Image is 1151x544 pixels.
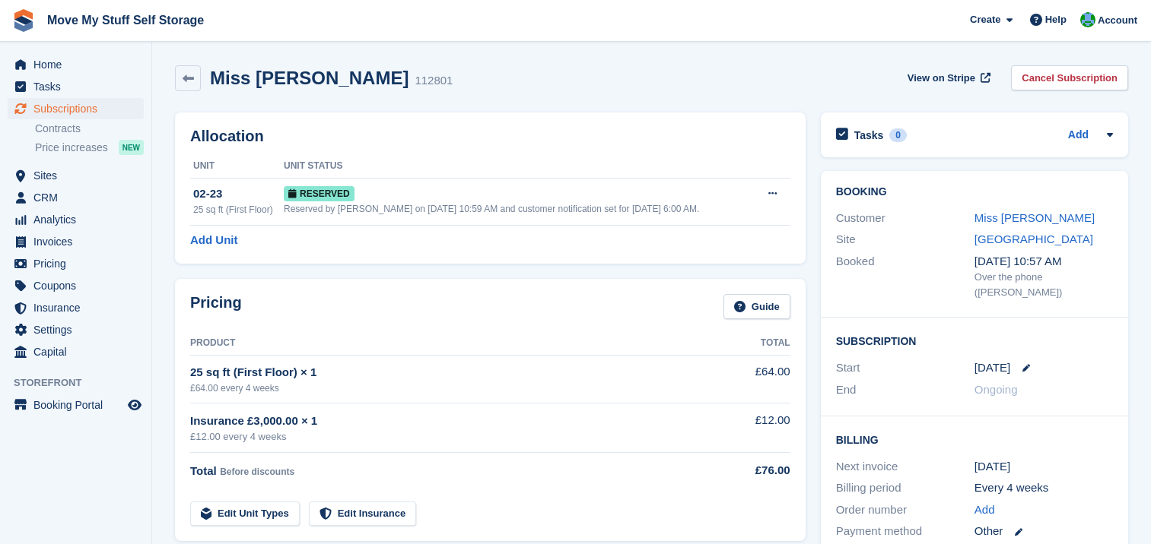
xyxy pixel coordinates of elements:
span: Settings [33,319,125,340]
a: menu [8,394,144,416]
div: Order number [836,501,975,519]
a: Add [1068,127,1089,144]
div: End [836,381,975,399]
div: Site [836,231,975,248]
h2: Billing [836,432,1113,447]
span: Tasks [33,76,125,97]
span: Total [190,464,217,477]
a: Preview store [126,396,144,414]
span: Insurance [33,297,125,318]
th: Unit Status [284,154,754,179]
div: Reserved by [PERSON_NAME] on [DATE] 10:59 AM and customer notification set for [DATE] 6:00 AM. [284,202,754,216]
td: £12.00 [710,403,790,453]
h2: Subscription [836,333,1113,348]
a: Add [975,501,995,519]
div: 25 sq ft (First Floor) × 1 [190,364,710,381]
div: 02-23 [193,185,284,203]
a: menu [8,187,144,208]
div: NEW [119,140,144,155]
div: 25 sq ft (First Floor) [193,203,284,217]
a: menu [8,76,144,97]
span: Ongoing [975,383,1018,396]
h2: Allocation [190,128,790,145]
span: Reserved [284,186,355,201]
span: Coupons [33,275,125,296]
span: Analytics [33,209,125,230]
a: Add Unit [190,232,237,249]
a: menu [8,165,144,186]
th: Product [190,331,710,356]
a: menu [8,231,144,252]
a: menu [8,209,144,230]
div: Over the phone ([PERSON_NAME]) [975,270,1113,299]
div: Other [975,523,1113,540]
div: Every 4 weeks [975,479,1113,497]
div: £76.00 [710,462,790,479]
a: menu [8,341,144,362]
span: View on Stripe [908,71,975,86]
span: Help [1045,12,1067,27]
span: Booking Portal [33,394,125,416]
a: menu [8,275,144,296]
a: Edit Insurance [309,501,417,527]
a: Guide [723,294,790,319]
a: Cancel Subscription [1011,65,1128,90]
span: Pricing [33,253,125,274]
div: Booked [836,253,975,300]
img: Dan [1080,12,1095,27]
th: Total [710,331,790,356]
span: Account [1098,13,1137,28]
span: Capital [33,341,125,362]
div: Start [836,359,975,377]
div: 0 [889,128,907,142]
a: menu [8,253,144,274]
div: Next invoice [836,458,975,476]
div: Insurance £3,000.00 × 1 [190,413,710,430]
div: 112801 [415,72,453,90]
span: Subscriptions [33,98,125,119]
span: Home [33,54,125,75]
time: 2025-10-09 00:00:00 UTC [975,359,1010,377]
div: [DATE] [975,458,1113,476]
h2: Pricing [190,294,242,319]
div: Customer [836,210,975,227]
div: Payment method [836,523,975,540]
td: £64.00 [710,355,790,403]
a: Price increases NEW [35,139,144,156]
h2: Miss [PERSON_NAME] [210,68,409,88]
div: [DATE] 10:57 AM [975,253,1113,270]
th: Unit [190,154,284,179]
div: £12.00 every 4 weeks [190,429,710,444]
img: stora-icon-8386f47178a22dfd0bd8f6a31ec36ba5ce8667c1dd55bd0f319d3a0aa187defe.svg [12,9,35,32]
div: Billing period [836,479,975,497]
a: [GEOGRAPHIC_DATA] [975,232,1093,245]
span: Price increases [35,141,108,155]
a: menu [8,98,144,119]
a: menu [8,319,144,340]
a: View on Stripe [901,65,994,90]
span: Sites [33,165,125,186]
span: CRM [33,187,125,208]
span: Invoices [33,231,125,252]
a: menu [8,54,144,75]
a: Contracts [35,122,144,136]
span: Create [970,12,1000,27]
span: Storefront [14,375,151,391]
h2: Booking [836,186,1113,198]
a: Edit Unit Types [190,501,300,527]
a: Move My Stuff Self Storage [41,8,210,33]
a: menu [8,297,144,318]
h2: Tasks [854,128,884,142]
a: Miss [PERSON_NAME] [975,211,1095,224]
div: £64.00 every 4 weeks [190,381,710,395]
span: Before discounts [220,467,294,477]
